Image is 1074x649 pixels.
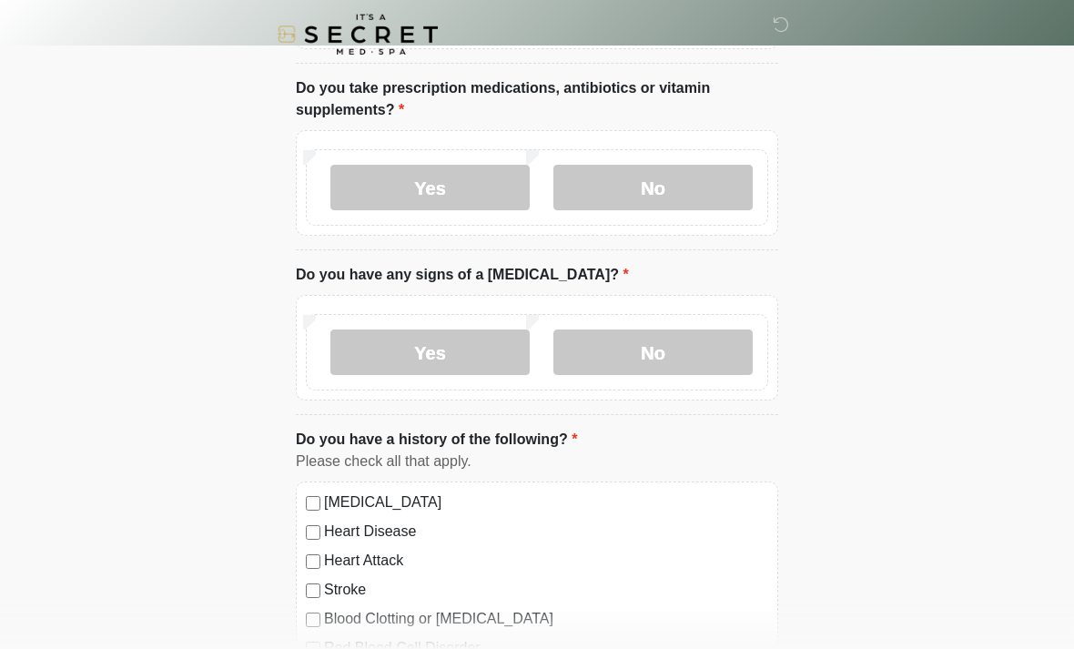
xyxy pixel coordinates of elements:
[296,429,577,451] label: Do you have a history of the following?
[330,165,530,210] label: Yes
[306,554,320,569] input: Heart Attack
[296,77,778,121] label: Do you take prescription medications, antibiotics or vitamin supplements?
[296,451,778,472] div: Please check all that apply.
[306,583,320,598] input: Stroke
[553,165,753,210] label: No
[330,330,530,375] label: Yes
[324,579,768,601] label: Stroke
[296,264,629,286] label: Do you have any signs of a [MEDICAL_DATA]?
[324,550,768,572] label: Heart Attack
[306,613,320,627] input: Blood Clotting or [MEDICAL_DATA]
[324,492,768,513] label: [MEDICAL_DATA]
[553,330,753,375] label: No
[306,496,320,511] input: [MEDICAL_DATA]
[278,14,438,55] img: It's A Secret Med Spa Logo
[306,525,320,540] input: Heart Disease
[324,608,768,630] label: Blood Clotting or [MEDICAL_DATA]
[324,521,768,543] label: Heart Disease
